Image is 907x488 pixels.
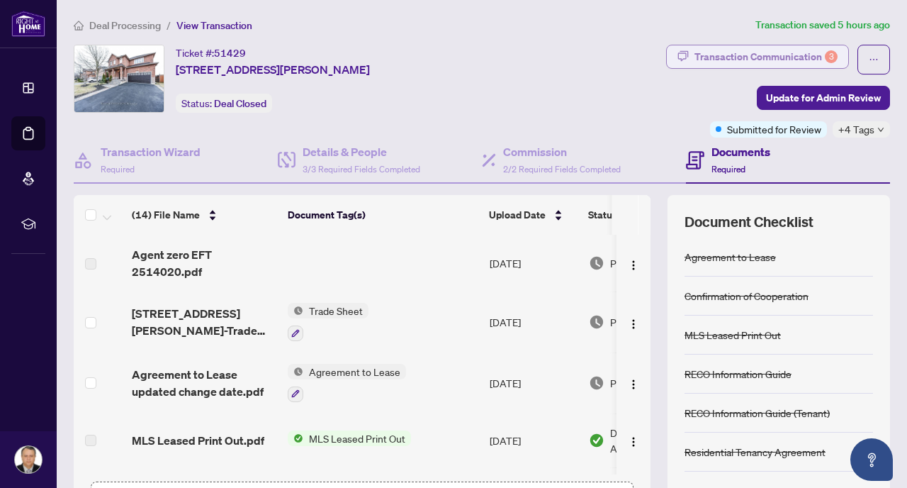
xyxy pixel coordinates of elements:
td: [DATE] [484,292,583,353]
span: Document Approved [610,425,698,456]
button: Logo [622,429,645,452]
span: Required [711,164,745,174]
span: [STREET_ADDRESS][PERSON_NAME] [176,61,370,78]
span: Required [101,164,135,174]
span: (14) File Name [132,207,200,223]
img: logo [11,11,45,37]
span: 2/2 Required Fields Completed [503,164,621,174]
span: home [74,21,84,30]
span: Agreement to Lease [303,364,406,379]
span: Upload Date [489,207,546,223]
img: Document Status [589,375,604,391]
th: Status [582,195,703,235]
li: / [167,17,171,33]
td: [DATE] [484,414,583,467]
img: Document Status [589,314,604,330]
div: 3 [825,50,838,63]
img: Status Icon [288,364,303,379]
img: Profile Icon [15,446,42,473]
span: Trade Sheet [303,303,368,318]
th: Document Tag(s) [282,195,483,235]
span: Agent zero EFT 2514020.pdf [132,246,276,280]
div: Transaction Communication [694,45,838,68]
button: Open asap [850,438,893,481]
h4: Commission [503,143,621,160]
img: Logo [628,318,639,330]
td: [DATE] [484,353,583,414]
div: Confirmation of Cooperation [685,288,809,304]
span: MLS Leased Print Out [303,431,411,446]
span: Deal Processing [89,19,161,32]
img: Document Status [589,255,604,271]
span: MLS Leased Print Out.pdf [132,432,264,449]
img: Document Status [589,433,604,448]
span: Pending Review [610,314,681,330]
td: [DATE] [484,235,583,292]
article: Transaction saved 5 hours ago [755,17,890,33]
span: Update for Admin Review [766,87,881,109]
img: IMG-W12314036_1.jpg [74,45,164,112]
span: Pending Review [610,255,681,271]
span: Deal Closed [214,97,266,110]
span: Pending Review [610,375,681,391]
span: 3/3 Required Fields Completed [303,164,420,174]
th: Upload Date [483,195,582,235]
button: Logo [622,372,645,394]
button: Status IconMLS Leased Print Out [288,431,411,446]
div: Ticket #: [176,45,246,61]
button: Update for Admin Review [757,86,890,110]
span: Agreement to Lease updated change date.pdf [132,366,276,400]
h4: Documents [711,143,770,160]
button: Transaction Communication3 [666,45,849,69]
span: View Transaction [176,19,252,32]
img: Status Icon [288,303,303,318]
button: Status IconAgreement to Lease [288,364,406,402]
img: Logo [628,379,639,390]
span: 51429 [214,47,246,60]
span: Document Checklist [685,212,813,232]
h4: Details & People [303,143,420,160]
img: Logo [628,436,639,448]
button: Logo [622,252,645,274]
th: (14) File Name [126,195,282,235]
div: Agreement to Lease [685,249,776,265]
button: Status IconTrade Sheet [288,303,368,341]
button: Logo [622,311,645,333]
div: Residential Tenancy Agreement [685,444,826,460]
span: +4 Tags [838,121,874,138]
div: Status: [176,94,272,113]
h4: Transaction Wizard [101,143,201,160]
div: RECO Information Guide (Tenant) [685,405,830,421]
img: Logo [628,260,639,271]
span: ellipsis [869,55,879,65]
div: MLS Leased Print Out [685,327,781,343]
img: Status Icon [288,431,303,446]
div: RECO Information Guide [685,366,791,382]
span: down [877,126,884,133]
span: Submitted for Review [727,121,821,137]
span: Status [588,207,617,223]
span: [STREET_ADDRESS][PERSON_NAME]-Trade Sheet-Maan signed.pdf [132,305,276,339]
